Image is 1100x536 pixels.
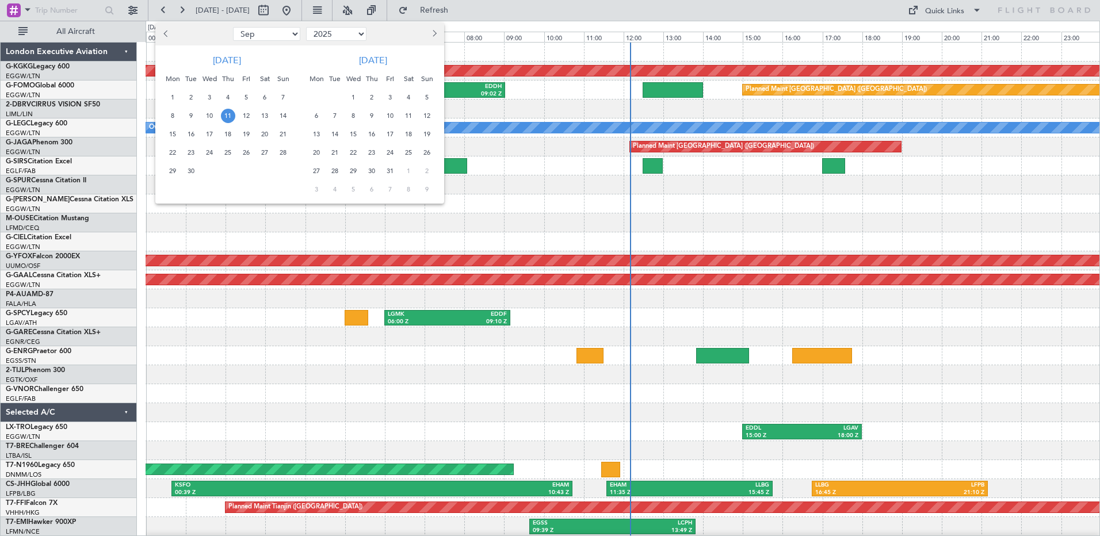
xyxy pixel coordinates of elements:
[402,164,416,178] span: 1
[307,70,326,88] div: Mon
[166,90,180,105] span: 1
[203,109,217,123] span: 10
[307,106,326,125] div: 6-10-2025
[399,143,418,162] div: 25-10-2025
[237,106,255,125] div: 12-9-2025
[200,88,219,106] div: 3-9-2025
[399,125,418,143] div: 18-10-2025
[310,109,324,123] span: 6
[200,125,219,143] div: 17-9-2025
[383,127,398,141] span: 17
[362,143,381,162] div: 23-10-2025
[328,182,342,197] span: 4
[381,88,399,106] div: 3-10-2025
[402,90,416,105] span: 4
[203,146,217,160] span: 24
[239,109,254,123] span: 12
[362,70,381,88] div: Thu
[182,162,200,180] div: 30-9-2025
[381,106,399,125] div: 10-10-2025
[184,127,198,141] span: 16
[362,106,381,125] div: 9-10-2025
[310,164,324,178] span: 27
[344,162,362,180] div: 29-10-2025
[182,106,200,125] div: 9-9-2025
[163,125,182,143] div: 15-9-2025
[346,90,361,105] span: 1
[274,125,292,143] div: 21-9-2025
[182,143,200,162] div: 23-9-2025
[344,70,362,88] div: Wed
[274,88,292,106] div: 7-9-2025
[310,127,324,141] span: 13
[420,90,434,105] span: 5
[184,164,198,178] span: 30
[418,70,436,88] div: Sun
[219,125,237,143] div: 18-9-2025
[381,143,399,162] div: 24-10-2025
[420,127,434,141] span: 19
[166,146,180,160] span: 22
[326,180,344,198] div: 4-11-2025
[346,182,361,197] span: 5
[237,125,255,143] div: 19-9-2025
[163,70,182,88] div: Mon
[326,162,344,180] div: 28-10-2025
[402,182,416,197] span: 8
[399,106,418,125] div: 11-10-2025
[399,70,418,88] div: Sat
[182,70,200,88] div: Tue
[328,164,342,178] span: 28
[346,109,361,123] span: 8
[233,27,300,41] select: Select month
[383,146,398,160] span: 24
[346,146,361,160] span: 22
[237,88,255,106] div: 5-9-2025
[365,146,379,160] span: 23
[328,127,342,141] span: 14
[362,125,381,143] div: 16-10-2025
[274,106,292,125] div: 14-9-2025
[239,146,254,160] span: 26
[203,90,217,105] span: 3
[383,164,398,178] span: 31
[239,90,254,105] span: 5
[328,146,342,160] span: 21
[346,127,361,141] span: 15
[184,109,198,123] span: 9
[166,109,180,123] span: 8
[383,182,398,197] span: 7
[328,109,342,123] span: 7
[274,70,292,88] div: Sun
[166,127,180,141] span: 15
[362,88,381,106] div: 2-10-2025
[365,164,379,178] span: 30
[418,106,436,125] div: 12-10-2025
[365,90,379,105] span: 2
[255,88,274,106] div: 6-9-2025
[420,182,434,197] span: 9
[237,70,255,88] div: Fri
[219,106,237,125] div: 11-9-2025
[307,162,326,180] div: 27-10-2025
[237,143,255,162] div: 26-9-2025
[402,146,416,160] span: 25
[418,162,436,180] div: 2-11-2025
[203,127,217,141] span: 17
[166,164,180,178] span: 29
[427,25,440,43] button: Next month
[255,143,274,162] div: 27-9-2025
[344,125,362,143] div: 15-10-2025
[346,164,361,178] span: 29
[365,127,379,141] span: 16
[221,127,235,141] span: 18
[420,109,434,123] span: 12
[258,90,272,105] span: 6
[276,109,291,123] span: 14
[219,143,237,162] div: 25-9-2025
[184,90,198,105] span: 2
[200,106,219,125] div: 10-9-2025
[365,109,379,123] span: 9
[306,27,366,41] select: Select year
[200,70,219,88] div: Wed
